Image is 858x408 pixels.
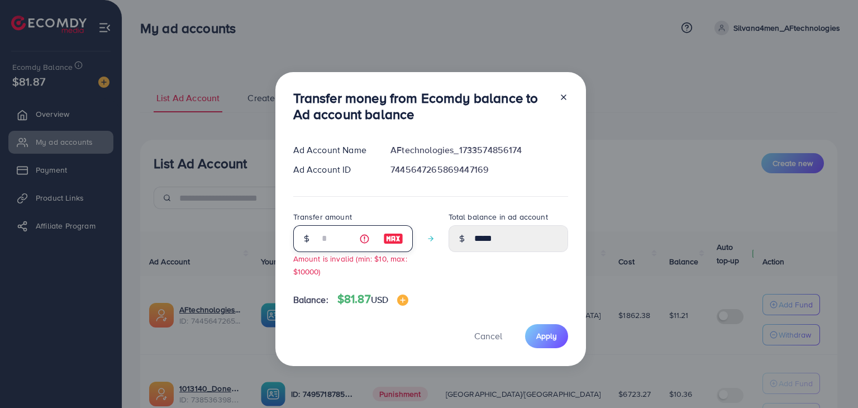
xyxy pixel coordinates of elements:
div: Ad Account Name [284,144,382,156]
div: Ad Account ID [284,163,382,176]
span: Apply [536,330,557,341]
label: Transfer amount [293,211,352,222]
div: AFtechnologies_1733574856174 [382,144,576,156]
label: Total balance in ad account [449,211,548,222]
img: image [397,295,408,306]
h4: $81.87 [337,292,408,306]
span: Balance: [293,293,328,306]
div: 7445647265869447169 [382,163,576,176]
small: Amount is invalid (min: $10, max: $10000) [293,253,407,277]
button: Apply [525,324,568,348]
span: Cancel [474,330,502,342]
span: USD [371,293,388,306]
iframe: Chat [811,358,850,400]
button: Cancel [460,324,516,348]
h3: Transfer money from Ecomdy balance to Ad account balance [293,90,550,122]
img: image [383,232,403,245]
